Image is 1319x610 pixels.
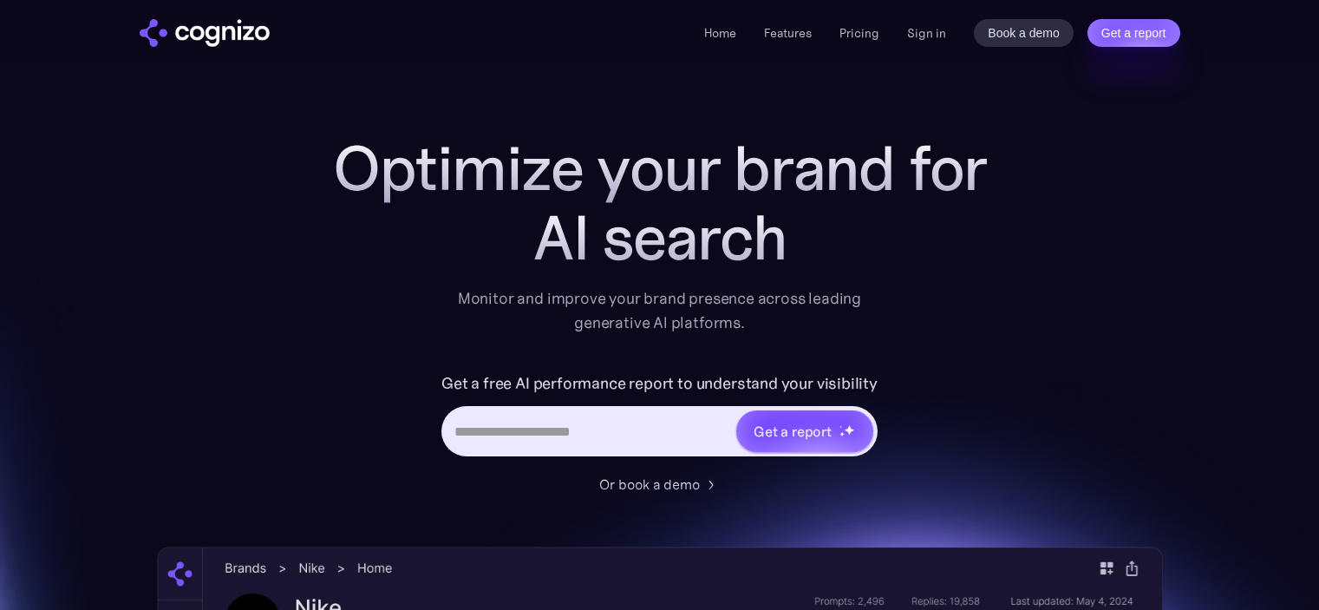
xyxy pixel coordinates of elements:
a: Book a demo [974,19,1074,47]
label: Get a free AI performance report to understand your visibility [441,370,878,397]
div: Monitor and improve your brand presence across leading generative AI platforms. [447,286,873,335]
a: home [140,19,270,47]
img: star [839,425,842,428]
img: cognizo logo [140,19,270,47]
form: Hero URL Input Form [441,370,878,465]
img: star [844,424,855,436]
div: AI search [313,203,1007,272]
a: Home [704,25,736,41]
h1: Optimize your brand for [313,134,1007,203]
div: Get a report [754,421,832,442]
a: Get a reportstarstarstar [735,409,875,454]
a: Sign in [907,23,946,43]
a: Features [764,25,812,41]
a: Or book a demo [599,474,721,495]
img: star [839,431,846,437]
a: Pricing [839,25,879,41]
div: Or book a demo [599,474,700,495]
a: Get a report [1087,19,1180,47]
